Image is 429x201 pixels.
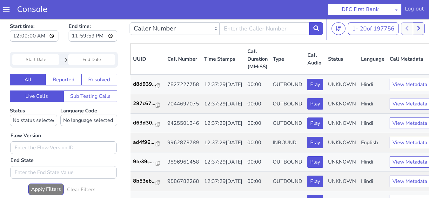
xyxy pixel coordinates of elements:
[270,116,305,135] td: INBOUND
[245,97,270,116] td: 00:00
[270,77,305,97] td: OUTBOUND
[165,116,202,135] td: 9962878789
[202,77,245,97] td: 12:37:29[DATE]
[133,121,156,129] p: ad4f96...
[359,27,387,58] th: Language
[325,116,359,135] td: UNKNOWN
[202,174,245,193] td: 12:37:29[DATE]
[133,141,162,148] a: 9fe39c...
[69,13,117,24] input: End time:
[10,115,41,122] label: Flow Version
[359,174,387,193] td: Hindi
[60,90,117,109] label: Language Code
[202,135,245,155] td: 12:37:29[DATE]
[133,83,156,90] p: 297c67...
[359,97,387,116] td: Hindi
[348,5,399,18] button: 1- 20of 197756
[307,139,323,151] button: Play
[64,73,117,85] button: Sub Testing Calls
[245,116,270,135] td: 00:00
[10,73,64,85] button: Live Calls
[133,83,162,90] a: 297c67...
[245,155,270,174] td: 00:00
[325,135,359,155] td: UNKNOWN
[245,77,270,97] td: 00:00
[133,121,162,129] a: ad4f96...
[133,63,156,71] p: d8d939...
[245,135,270,155] td: 00:00
[245,174,270,193] td: 00:00
[270,135,305,155] td: OUTBOUND
[202,97,245,116] td: 12:37:29[DATE]
[10,90,57,109] label: Status
[45,57,81,68] button: Reported
[307,62,323,73] button: Play
[325,57,359,77] td: UNKNOWN
[69,3,117,26] label: End time:
[81,57,117,68] button: Resolved
[10,57,46,68] button: All
[165,27,202,58] th: Call Number
[10,3,58,26] label: Start time:
[202,155,245,174] td: 12:37:29[DATE]
[359,57,387,77] td: Hindi
[133,179,162,187] a: cb699b...
[165,174,202,193] td: 8128173929
[307,100,323,112] button: Play
[307,158,323,170] button: Play
[60,97,117,109] select: Language Code
[325,97,359,116] td: UNKNOWN
[270,27,305,58] th: Type
[325,77,359,97] td: UNKNOWN
[133,160,156,168] p: 8b53eb...
[165,155,202,174] td: 9586782268
[68,37,115,48] input: End Date
[165,77,202,97] td: 7044697075
[325,174,359,193] td: UNKNOWN
[245,57,270,77] td: 00:00
[133,160,162,168] a: 8b53eb...
[28,166,64,178] button: Apply Filters
[270,97,305,116] td: OUTBOUND
[325,155,359,174] td: UNKNOWN
[10,124,117,137] input: Enter the Flow Version ID
[10,149,117,162] input: Enter the End State Value
[325,27,359,58] th: Status
[133,179,156,187] p: cb699b...
[10,13,58,24] input: Start time:
[165,135,202,155] td: 9896961458
[133,102,156,110] p: d63d30...
[202,57,245,77] td: 12:37:29[DATE]
[270,155,305,174] td: OUTBOUND
[10,139,34,147] label: End State
[133,63,162,71] a: d8d939...
[10,97,57,109] select: Status
[165,97,202,116] td: 9425501346
[165,57,202,77] td: 7827227758
[359,116,387,135] td: English
[360,8,394,15] span: 20 of 197756
[202,27,245,58] th: Time Stamps
[359,77,387,97] td: Hindi
[12,37,59,48] input: Start Date
[305,27,325,58] th: Call Audio
[270,174,305,193] td: OUTBOUND
[307,81,323,92] button: Play
[67,170,96,176] h6: Clear Filters
[307,178,323,189] button: Play
[220,5,310,18] input: Enter the Caller Number
[202,116,245,135] td: 12:37:29[DATE]
[133,102,162,110] a: d63d30...
[270,57,305,77] td: OUTBOUND
[131,27,165,58] th: UUID
[245,27,270,58] th: Call Duration (MM:SS)
[133,141,156,148] p: 9fe39c...
[359,155,387,174] td: Hindi
[359,135,387,155] td: Hindi
[307,120,323,131] button: Play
